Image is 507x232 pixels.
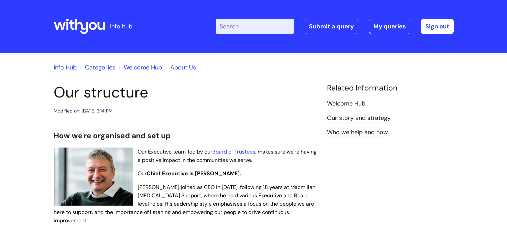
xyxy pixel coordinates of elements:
[54,200,314,224] span: leadership style emphasises a focus on the people we are here to support, and the importance of l...
[54,131,171,141] span: How we're organised and set up
[138,148,317,164] span: Our Executive team, led by our , makes sure we're having a positive impact in the communities we ...
[170,63,196,71] a: About Us
[164,62,196,73] li: About Us
[327,83,454,93] h4: Related Information
[421,19,454,34] a: Sign out
[117,62,162,73] li: Welcome Hub
[216,19,294,34] input: Search
[327,128,388,137] a: Who we help and how
[369,19,410,34] a: My queries
[85,63,115,71] a: Categories
[78,62,115,73] li: Solution home
[54,83,317,101] h1: Our structure
[110,21,132,32] p: info hub
[147,170,241,177] strong: Chief Executive is [PERSON_NAME].
[124,63,162,71] a: Welcome Hub
[138,170,241,177] span: Our
[212,148,255,155] a: Board of Trustees
[327,99,365,108] a: Welcome Hub
[327,114,391,123] a: Our story and strategy
[138,184,315,207] span: [PERSON_NAME] joined as CEO in [DATE], following 18 years at Macmillan [MEDICAL_DATA] Support, wh...
[305,19,358,34] a: Submit a query
[54,107,113,115] div: Modified on: [DATE] 3:14 PM
[54,148,133,206] img: WithYou Chief Executive Simon Phillips pictured looking at the camera and smiling
[54,63,77,71] a: Info Hub
[216,19,454,34] div: | -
